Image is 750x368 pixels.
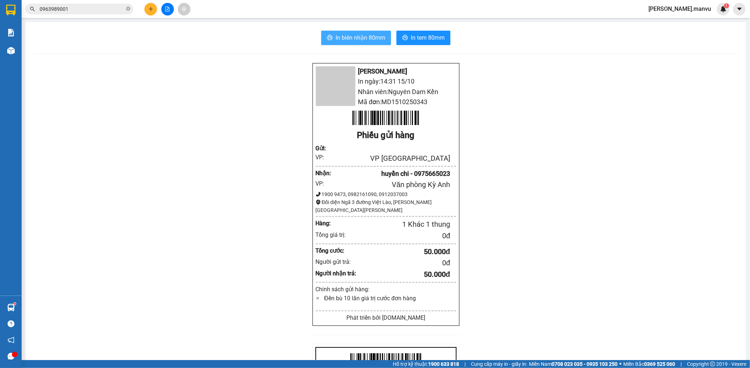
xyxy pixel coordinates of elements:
button: plus [144,3,157,15]
span: close-circle [126,6,130,13]
div: 50.000 đ [356,269,450,280]
li: Đền bù 10 lần giá trị cước đơn hàng [323,294,456,303]
li: Mã đơn: MD1510250343 [316,97,456,107]
span: Miền Bắc [623,360,675,368]
span: copyright [710,362,715,367]
span: | [681,360,682,368]
span: | [464,360,466,368]
li: Nhân viên: Nguyên Dam Kền [316,87,456,97]
span: phone [316,192,321,197]
div: 50.000 đ [356,246,450,257]
span: In tem 80mm [411,33,445,42]
div: VP: [316,153,333,162]
div: VP [GEOGRAPHIC_DATA] [333,153,450,164]
button: caret-down [733,3,746,15]
span: notification [8,337,14,343]
div: Nhận : [316,169,333,178]
span: plus [148,6,153,12]
sup: 1 [724,3,729,8]
img: logo-vxr [6,5,15,15]
div: Tổng cước: [316,246,357,255]
span: environment [316,200,321,205]
span: Cung cấp máy in - giấy in: [471,360,527,368]
div: VP: [316,179,333,188]
div: 0 đ [356,257,450,269]
button: printerIn tem 80mm [396,31,450,45]
span: close-circle [126,6,130,11]
span: question-circle [8,320,14,327]
div: 0 đ [356,230,450,241]
div: Đối diện Ngã 3 đường Việt Lào, [PERSON_NAME] [GEOGRAPHIC_DATA][PERSON_NAME] [316,198,456,214]
input: Tìm tên, số ĐT hoặc mã đơn [40,5,125,13]
li: In ngày: 13:38 15/10 [4,53,84,63]
span: Hỗ trợ kỹ thuật: [393,360,459,368]
div: Hàng: [316,219,345,228]
li: In ngày: 14:31 15/10 [316,76,456,87]
img: solution-icon [7,29,15,36]
span: caret-down [736,6,743,12]
strong: 1900 633 818 [428,361,459,367]
div: Tổng giá trị: [316,230,357,239]
div: Văn phòng Kỳ Anh [333,179,450,190]
div: Chính sách gửi hàng: [316,285,456,294]
button: file-add [161,3,174,15]
div: 1900 9473, 0982161090, 0912037003 [316,190,456,198]
span: 1 [725,3,728,8]
li: [PERSON_NAME] [316,66,456,76]
span: [PERSON_NAME].manvu [643,4,717,13]
div: huyền chi - 0975665023 [333,169,450,179]
img: icon-new-feature [720,6,727,12]
strong: 0369 525 060 [644,361,675,367]
span: message [8,353,14,360]
div: 1 Khác 1 thung [345,219,450,230]
div: Người gửi trả: [316,257,357,266]
span: printer [402,35,408,41]
span: aim [181,6,187,12]
div: Phát triển bởi [DOMAIN_NAME] [316,313,456,322]
strong: 0708 023 035 - 0935 103 250 [552,361,617,367]
span: ⚪️ [619,363,621,365]
li: [PERSON_NAME] [4,43,84,53]
button: aim [178,3,190,15]
div: Phiếu gửi hàng [316,129,456,142]
sup: 1 [14,303,16,305]
div: Người nhận trả: [316,269,357,278]
button: printerIn biên nhận 80mm [321,31,391,45]
span: Miền Nam [529,360,617,368]
div: Gửi : [316,144,333,153]
img: warehouse-icon [7,304,15,311]
span: search [30,6,35,12]
img: warehouse-icon [7,47,15,54]
span: file-add [165,6,170,12]
span: In biên nhận 80mm [336,33,385,42]
span: printer [327,35,333,41]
